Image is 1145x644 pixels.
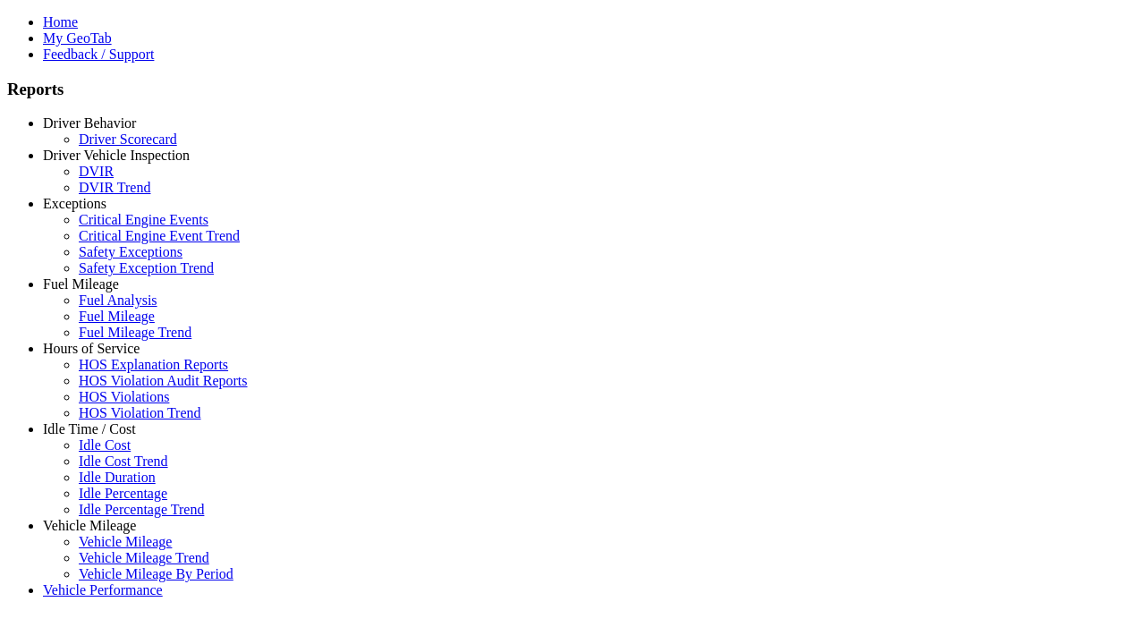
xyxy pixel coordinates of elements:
a: Fuel Mileage Trend [79,325,191,340]
a: Vehicle Mileage [79,534,172,549]
a: Idle Percentage [79,486,167,501]
a: Home [43,14,78,30]
a: Idle Cost Trend [79,453,168,469]
a: Feedback / Support [43,47,154,62]
a: Exceptions [43,196,106,211]
a: HOS Violations [79,389,169,404]
a: Driver Behavior [43,115,136,131]
a: Fuel Analysis [79,292,157,308]
h3: Reports [7,80,1138,99]
a: Hours of Service [43,341,140,356]
a: HOS Explanation Reports [79,357,228,372]
a: Critical Engine Event Trend [79,228,240,243]
a: Critical Engine Events [79,212,208,227]
a: Idle Cost [79,437,131,453]
a: Vehicle Mileage By Period [79,566,233,581]
a: Safety Exceptions [79,244,182,259]
a: Driver Vehicle Inspection [43,148,190,163]
a: DVIR Trend [79,180,150,195]
a: Idle Time / Cost [43,421,136,436]
a: Vehicle Performance [43,582,163,597]
a: Idle Duration [79,470,156,485]
a: Fuel Mileage [79,309,155,324]
a: DVIR [79,164,114,179]
a: Safety Exception Trend [79,260,214,275]
a: Idle Percentage Trend [79,502,204,517]
a: HOS Violation Trend [79,405,201,420]
a: Vehicle Mileage [43,518,136,533]
a: Vehicle Mileage Trend [79,550,209,565]
a: Driver Scorecard [79,131,177,147]
a: Fuel Mileage [43,276,119,292]
a: HOS Violation Audit Reports [79,373,248,388]
a: My GeoTab [43,30,112,46]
